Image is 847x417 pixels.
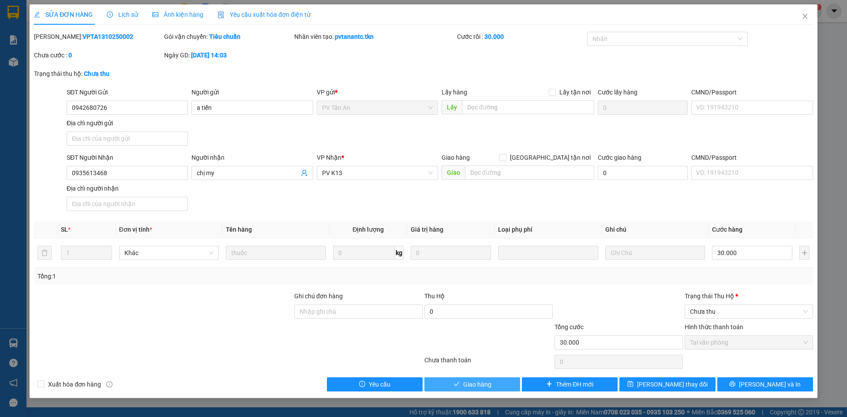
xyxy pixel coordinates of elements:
[11,11,55,55] img: logo.jpg
[164,50,292,60] div: Ngày GD:
[152,11,203,18] span: Ảnh kiện hàng
[522,377,618,391] button: plusThêm ĐH mới
[598,101,688,115] input: Cước lấy hàng
[191,153,313,162] div: Người nhận
[442,165,465,180] span: Giao
[119,226,152,233] span: Đơn vị tính
[495,221,601,238] th: Loại phụ phí
[34,50,162,60] div: Chưa cước :
[107,11,113,18] span: clock-circle
[61,226,68,233] span: SL
[301,169,308,177] span: user-add
[67,131,188,146] input: Địa chỉ của người gửi
[729,381,735,388] span: printer
[67,184,188,193] div: Địa chỉ người nhận
[602,221,708,238] th: Ghi chú
[34,32,162,41] div: [PERSON_NAME]:
[209,33,240,40] b: Tiêu chuẩn
[335,33,374,40] b: pvtanantc.tkn
[598,154,641,161] label: Cước giao hàng
[598,89,637,96] label: Cước lấy hàng
[424,293,445,300] span: Thu Hộ
[739,379,801,389] span: [PERSON_NAME] và In
[556,379,593,389] span: Thêm ĐH mới
[317,154,341,161] span: VP Nhận
[82,33,369,44] li: Hotline: 1900 8153
[691,153,813,162] div: CMND/Passport
[546,381,552,388] span: plus
[453,381,460,388] span: check
[322,166,433,180] span: PV K13
[352,226,384,233] span: Định lượng
[411,246,491,260] input: 0
[395,246,404,260] span: kg
[465,165,594,180] input: Dọc đường
[690,336,808,349] span: Tại văn phòng
[152,11,158,18] span: picture
[191,87,313,97] div: Người gửi
[442,154,470,161] span: Giao hàng
[322,101,433,114] span: PV Tân An
[685,291,813,301] div: Trạng thái Thu Hộ
[556,87,594,97] span: Lấy tận nơi
[67,153,188,162] div: SĐT Người Nhận
[37,271,327,281] div: Tổng: 1
[685,323,743,331] label: Hình thức thanh toán
[294,32,455,41] div: Nhân viên tạo:
[217,11,311,18] span: Yêu cầu xuất hóa đơn điện tử
[369,379,390,389] span: Yêu cầu
[327,377,423,391] button: exclamation-circleYêu cầu
[506,153,594,162] span: [GEOGRAPHIC_DATA] tận nơi
[691,87,813,97] div: CMND/Passport
[793,4,817,29] button: Close
[317,87,438,97] div: VP gửi
[627,381,633,388] span: save
[84,70,109,77] b: Chưa thu
[463,379,491,389] span: Giao hàng
[37,246,52,260] button: delete
[217,11,225,19] img: icon
[68,52,72,59] b: 0
[359,381,365,388] span: exclamation-circle
[637,379,708,389] span: [PERSON_NAME] thay đổi
[106,381,112,387] span: info-circle
[424,377,520,391] button: checkGiao hàng
[717,377,813,391] button: printer[PERSON_NAME] và In
[605,246,705,260] input: Ghi Chú
[690,305,808,318] span: Chưa thu
[191,52,227,59] b: [DATE] 14:03
[712,226,742,233] span: Cước hàng
[34,11,93,18] span: SỬA ĐƠN HÀNG
[34,69,195,79] div: Trạng thái thu hộ:
[226,226,252,233] span: Tên hàng
[411,226,443,233] span: Giá trị hàng
[164,32,292,41] div: Gói vận chuyển:
[34,11,40,18] span: edit
[82,33,133,40] b: VPTA1310250002
[67,87,188,97] div: SĐT Người Gửi
[799,246,809,260] button: plus
[598,166,688,180] input: Cước giao hàng
[619,377,715,391] button: save[PERSON_NAME] thay đổi
[107,11,138,18] span: Lịch sử
[802,13,809,20] span: close
[423,355,554,371] div: Chưa thanh toán
[442,100,462,114] span: Lấy
[294,293,343,300] label: Ghi chú đơn hàng
[457,32,585,41] div: Cước rồi :
[45,379,105,389] span: Xuất hóa đơn hàng
[82,22,369,33] li: [STREET_ADDRESS][PERSON_NAME]. [GEOGRAPHIC_DATA], Tỉnh [GEOGRAPHIC_DATA]
[226,246,326,260] input: VD: Bàn, Ghế
[124,246,214,259] span: Khác
[442,89,467,96] span: Lấy hàng
[484,33,504,40] b: 30.000
[67,118,188,128] div: Địa chỉ người gửi
[555,323,584,331] span: Tổng cước
[294,304,423,319] input: Ghi chú đơn hàng
[11,64,81,79] b: GỬI : PV K13
[462,100,594,114] input: Dọc đường
[67,197,188,211] input: Địa chỉ của người nhận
